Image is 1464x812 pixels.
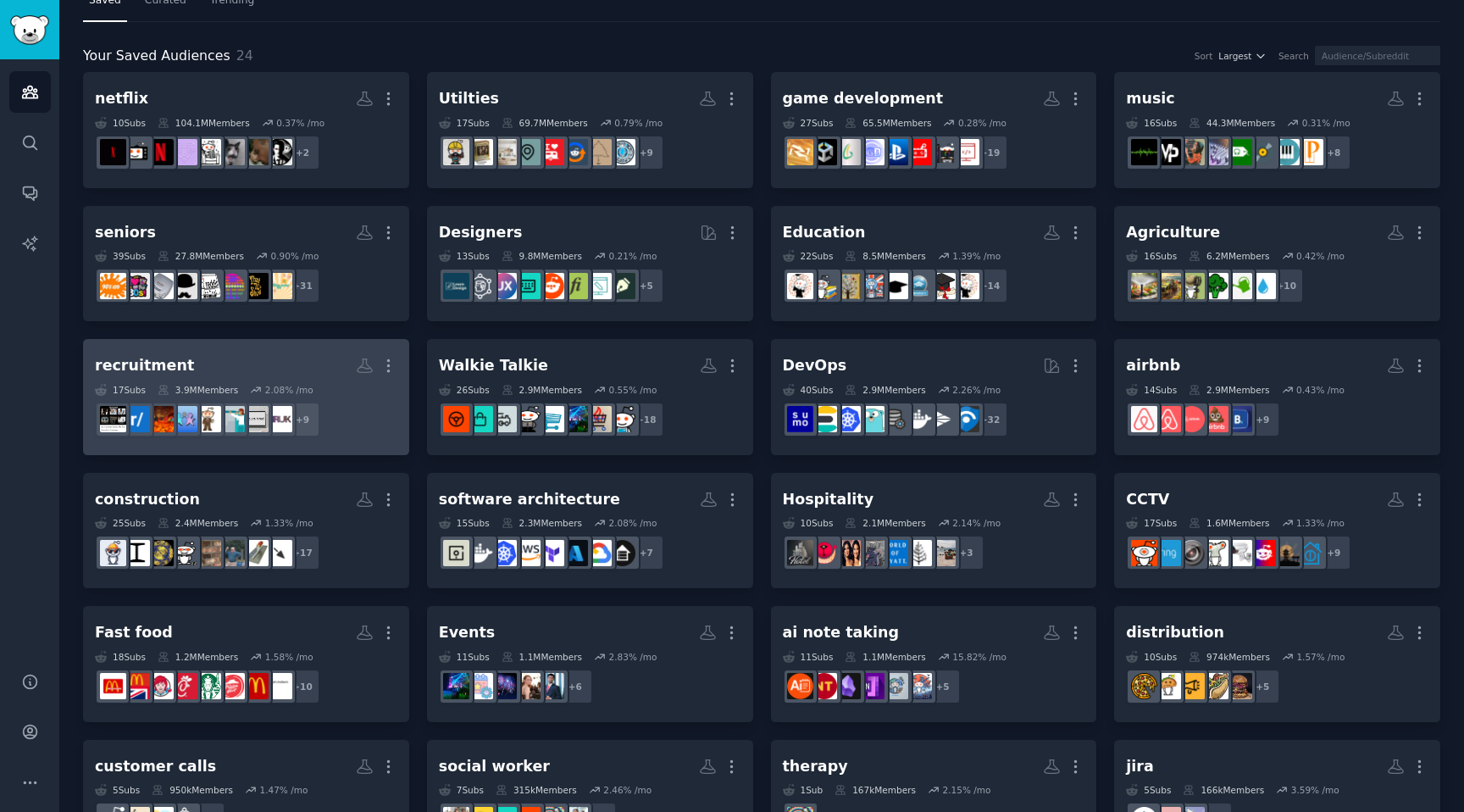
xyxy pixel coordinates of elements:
div: 14 Sub s [1126,384,1177,396]
img: over60selfies [266,273,292,299]
div: 22 Sub s [783,250,834,262]
img: StarbucksGW [195,673,221,699]
a: ai note taking11Subs1.1MMembers15.82% /mo+5AI_AgentsProductivityGeeksOneNoteObsidianMDNoteTakingA... [771,606,1097,722]
div: 2.14 % /mo [952,517,1001,529]
img: IndieGame [835,139,861,165]
img: MobileGaming [906,139,932,165]
div: 27.8M Members [158,250,244,262]
div: + 2 [285,135,320,170]
img: cybersecurity [1250,540,1276,566]
img: LinkedInLunatics [538,673,564,699]
img: HumanResourcesUK [266,406,292,432]
div: 1.58 % /mo [265,651,313,663]
img: University [906,273,932,299]
div: 2.83 % /mo [609,651,657,663]
img: 90s_kid [100,273,126,299]
img: WeAreTheMusicMakers [1131,139,1157,165]
img: GummySearch logo [10,15,49,45]
img: 80smovies [219,273,245,299]
span: 24 [236,47,253,64]
img: cribl [929,406,956,432]
a: recruitment17Subs3.9MMembers2.08% /mo+9HumanResourcesUKjobhuntingrecruiterhumanresourcesAskHRrecr... [83,339,409,455]
img: HotAirbnb [1202,406,1228,432]
div: + 32 [973,402,1008,437]
img: KitchenConfidential [858,540,884,566]
div: Agriculture [1126,222,1220,243]
img: Eventmanagement [467,673,493,699]
img: pcgaming [929,139,956,165]
img: VirtualPiano [1297,139,1323,165]
div: 1.33 % /mo [265,517,313,529]
div: 2.08 % /mo [609,517,657,529]
img: movies [195,139,221,165]
div: 16 Sub s [1126,250,1177,262]
img: sumologic [787,406,813,432]
img: NoteTaking [811,673,837,699]
div: 2.4M Members [158,517,238,529]
div: 44.3M Members [1189,117,1275,129]
div: 950k Members [152,784,233,796]
img: logodesign [538,273,564,299]
img: kubernetes [835,406,861,432]
img: NJFoodandRestaurants [1178,673,1205,699]
span: Largest [1218,50,1251,62]
img: OldSchoolCool [171,273,197,299]
img: homesecuritypropose [1297,540,1323,566]
div: Fast food [95,622,173,643]
div: 2.1M Members [845,517,925,529]
div: seniors [95,222,156,243]
div: + 6 [557,669,593,704]
div: DevOps [783,355,847,376]
img: homestead [1178,273,1205,299]
a: DevOps40Subs2.9MMembers2.26% /mo+32AzureSentinelcribldockerdataengineeringgolangkuberneteselastic... [771,339,1097,455]
img: chicagofood [1202,673,1228,699]
div: Designers [439,222,523,243]
div: 0.21 % /mo [609,250,657,262]
div: 10 Sub s [783,517,834,529]
img: Hospitality [929,540,956,566]
img: AirBnBHosts [1178,406,1205,432]
div: 2.9M Members [1189,384,1269,396]
div: game development [783,88,944,109]
div: 104.1M Members [158,117,250,129]
div: CCTV [1126,489,1169,510]
div: 11 Sub s [439,651,490,663]
img: masonry [195,540,221,566]
img: UI_Design [514,273,541,299]
div: + 14 [973,268,1008,303]
div: Utilties [439,88,499,109]
img: cctv_happenings [1226,540,1252,566]
div: customer calls [95,756,216,777]
img: SystemDesignConcepts [443,540,469,566]
span: Your Saved Audiences [83,46,230,67]
div: 0.37 % /mo [276,117,324,129]
div: + 9 [1316,535,1351,570]
img: recruitinghell [147,406,174,432]
img: housing [514,139,541,165]
div: + 8 [1316,135,1351,170]
img: elasticsearch [811,406,837,432]
div: 1.6M Members [1189,517,1269,529]
img: MusicProductionDeals [1226,139,1252,165]
img: Apartmentliving [491,139,517,165]
div: 11 Sub s [783,651,834,663]
img: musicproduction [1155,139,1181,165]
img: learndesign [443,273,469,299]
img: 80s [124,273,150,299]
a: seniors39Subs27.8MMembers0.90% /mo+31over60selfiesThat70sshow80smovies80smusicOldSchoolCool90smus... [83,206,409,322]
div: + 5 [925,669,961,704]
img: That70sshow [242,273,269,299]
div: 1.39 % /mo [952,250,1001,262]
a: Utilties17Subs69.7MMembers0.79% /mo+9utilitieselectriciansHVACRVLivinghousingApartmentlivingAskEl... [427,72,753,188]
div: 0.42 % /mo [1296,250,1345,262]
div: 0.43 % /mo [1296,384,1345,396]
div: 1.47 % /mo [259,784,308,796]
img: BookingDiscount [1226,406,1252,432]
div: 18 Sub s [95,651,146,663]
div: Hospitality [783,489,874,510]
img: hyatt [882,540,908,566]
img: dataengineering [882,406,908,432]
img: googlecloud [585,540,612,566]
div: 17 Sub s [95,384,146,396]
img: golang [858,406,884,432]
